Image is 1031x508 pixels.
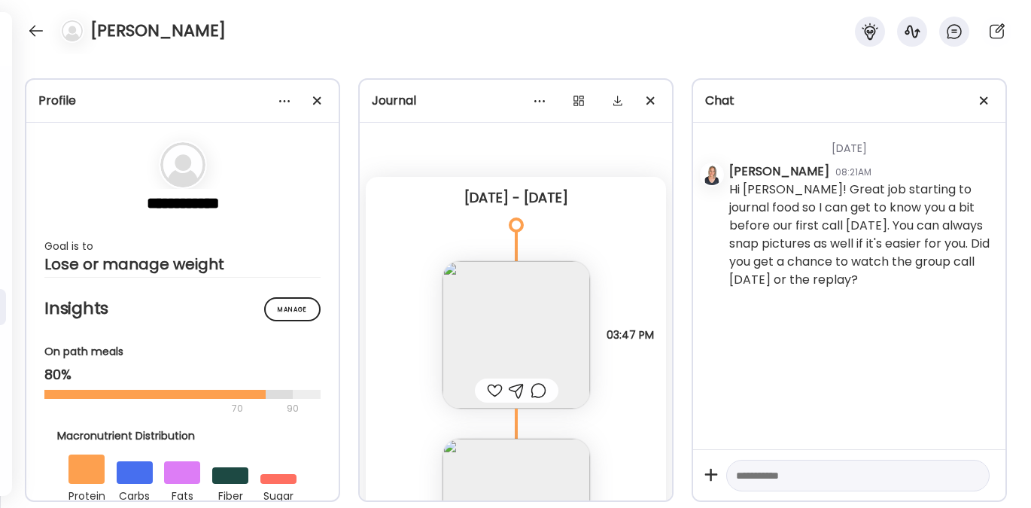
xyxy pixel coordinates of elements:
div: sugar [260,484,297,505]
h2: Insights [44,297,321,320]
img: avatars%2FRVeVBoY4G9O2578DitMsgSKHquL2 [701,164,722,185]
img: bg-avatar-default.svg [62,20,83,41]
img: bg-avatar-default.svg [160,142,205,187]
div: Chat [705,92,993,110]
div: Goal is to [44,237,321,255]
h4: [PERSON_NAME] [90,19,226,43]
div: On path meals [44,344,321,360]
div: fiber [212,484,248,505]
div: carbs [117,484,153,505]
div: [DATE] [729,123,993,163]
div: [DATE] - [DATE] [378,189,654,207]
div: fats [164,484,200,505]
div: Profile [38,92,327,110]
div: 70 [44,400,282,418]
div: 08:21AM [835,166,871,179]
div: Macronutrient Distribution [57,428,309,444]
div: Manage [264,297,321,321]
div: Hi [PERSON_NAME]! Great job starting to journal food so I can get to know you a bit before our fi... [729,181,993,289]
div: 80% [44,366,321,384]
img: images%2FK2XoawMWflVYQMcY0by6OjUfzZh2%2FI3CYQTzupz2BoQbTttYn%2F5uhanlskOkp0qwmGrKgT_240 [443,261,590,409]
div: [PERSON_NAME] [729,163,829,181]
div: Lose or manage weight [44,255,321,273]
div: 90 [285,400,300,418]
span: 03:47 PM [607,328,654,342]
div: Journal [372,92,660,110]
div: protein [68,484,105,505]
